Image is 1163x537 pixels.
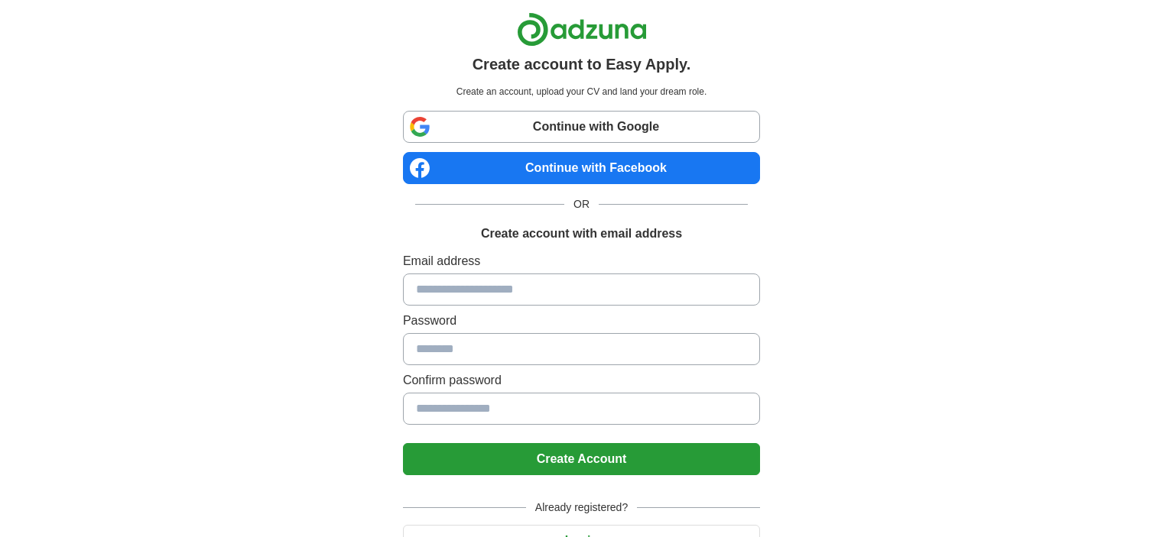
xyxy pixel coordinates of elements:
[564,196,599,212] span: OR
[473,53,691,76] h1: Create account to Easy Apply.
[403,443,760,475] button: Create Account
[403,252,760,270] label: Email address
[526,500,637,516] span: Already registered?
[403,111,760,143] a: Continue with Google
[481,225,682,243] h1: Create account with email address
[517,12,647,47] img: Adzuna logo
[403,152,760,184] a: Continue with Facebook
[406,85,757,99] p: Create an account, upload your CV and land your dream role.
[403,312,760,330] label: Password
[403,371,760,390] label: Confirm password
